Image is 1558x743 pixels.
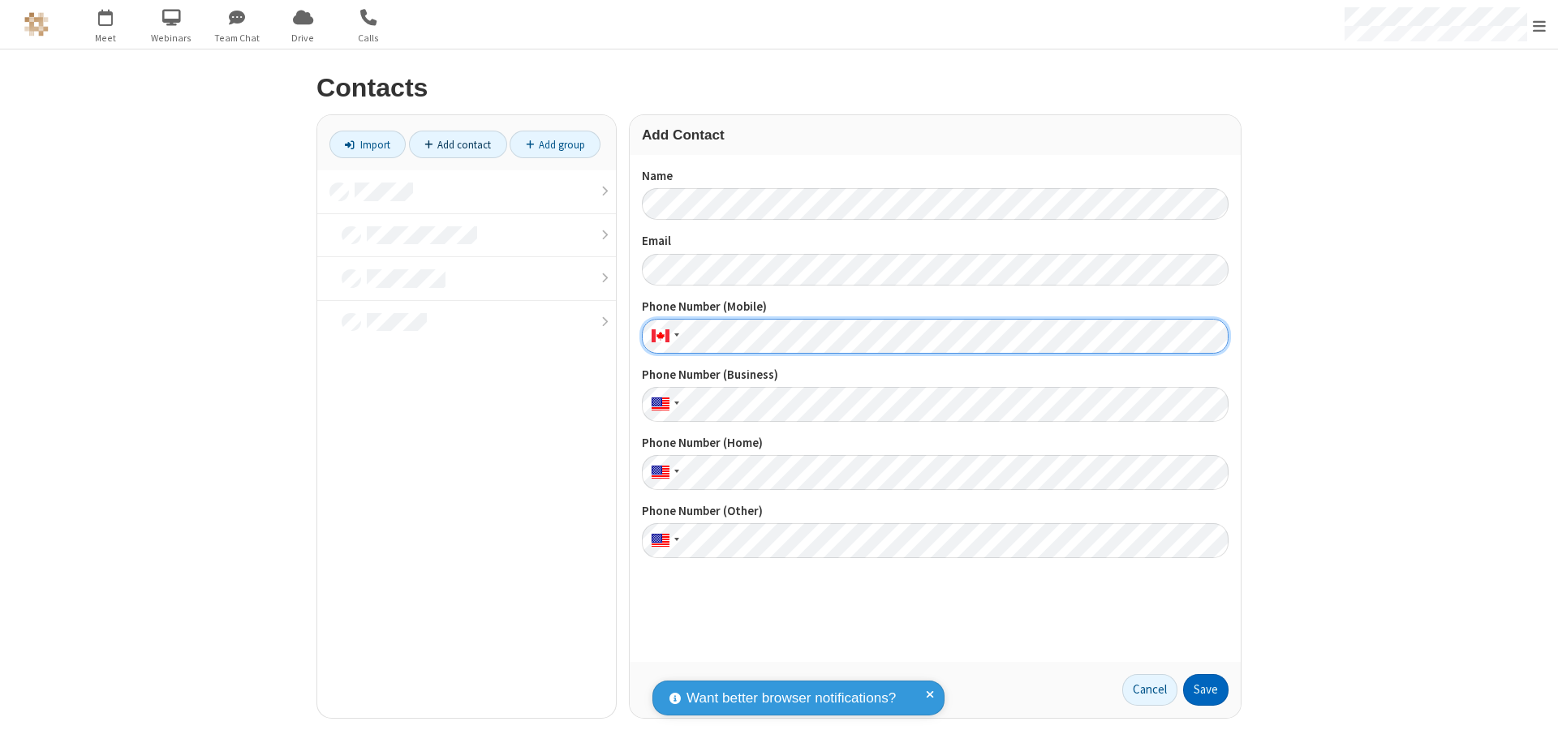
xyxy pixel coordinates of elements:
span: Webinars [141,31,202,45]
div: Canada: + 1 [642,319,684,354]
iframe: Chat [1517,701,1546,732]
span: Calls [338,31,399,45]
h3: Add Contact [642,127,1229,143]
div: United States: + 1 [642,387,684,422]
a: Cancel [1122,674,1177,706]
h2: Contacts [316,74,1242,102]
label: Phone Number (Home) [642,434,1229,453]
div: United States: + 1 [642,523,684,558]
span: Team Chat [207,31,268,45]
a: Import [329,131,406,158]
span: Drive [273,31,334,45]
div: United States: + 1 [642,455,684,490]
img: QA Selenium DO NOT DELETE OR CHANGE [24,12,49,37]
label: Name [642,167,1229,186]
label: Email [642,232,1229,251]
label: Phone Number (Business) [642,366,1229,384]
label: Phone Number (Other) [642,502,1229,521]
a: Add contact [409,131,507,158]
button: Save [1183,674,1229,706]
label: Phone Number (Mobile) [642,298,1229,316]
span: Meet [75,31,136,45]
a: Add group [510,131,600,158]
span: Want better browser notifications? [686,688,896,709]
